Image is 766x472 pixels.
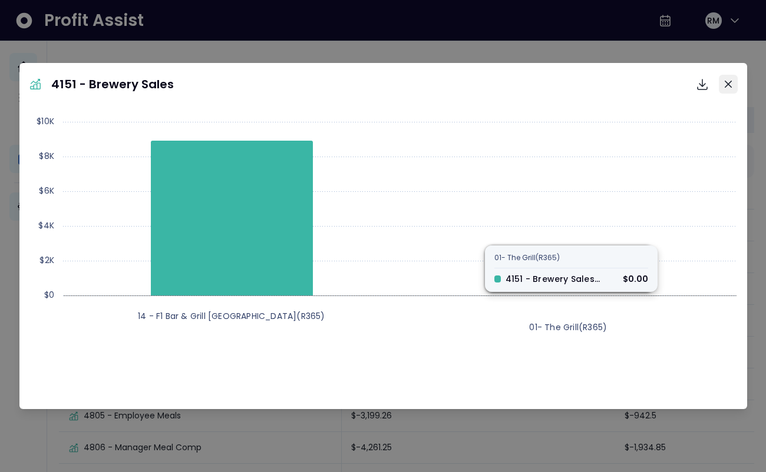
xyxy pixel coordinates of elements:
[691,72,714,96] button: Download options
[529,321,607,333] text: 01- The Grill(R365)
[39,185,54,197] text: $6K
[39,150,54,162] text: $8K
[38,220,54,231] text: $4K
[37,115,54,127] text: $10K
[44,289,54,301] text: $0
[137,310,325,322] text: 14 - F1 Bar & Grill [GEOGRAPHIC_DATA](R365)
[39,254,54,266] text: $2K
[719,75,738,94] button: Close
[51,75,174,93] p: 4151 - Brewery Sales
